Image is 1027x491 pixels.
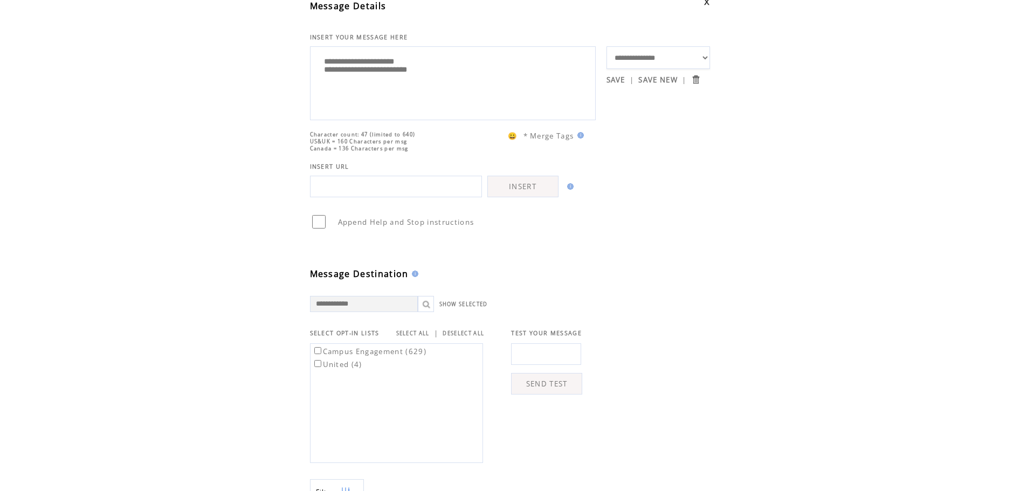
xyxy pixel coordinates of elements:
[511,373,582,395] a: SEND TEST
[638,75,678,85] a: SAVE NEW
[314,347,321,354] input: Campus Engagement (629)
[630,75,634,85] span: |
[310,131,416,138] span: Character count: 47 (limited to 640)
[310,33,408,41] span: INSERT YOUR MESSAGE HERE
[508,131,518,141] span: 😀
[310,145,409,152] span: Canada = 136 Characters per msg
[338,217,474,227] span: Append Help and Stop instructions
[682,75,686,85] span: |
[574,132,584,139] img: help.gif
[439,301,488,308] a: SHOW SELECTED
[310,329,380,337] span: SELECT OPT-IN LISTS
[314,360,321,367] input: United (4)
[691,74,701,85] input: Submit
[523,131,574,141] span: * Merge Tags
[606,75,625,85] a: SAVE
[564,183,574,190] img: help.gif
[310,163,349,170] span: INSERT URL
[310,138,408,145] span: US&UK = 160 Characters per msg
[310,268,409,280] span: Message Destination
[396,330,430,337] a: SELECT ALL
[312,347,427,356] label: Campus Engagement (629)
[312,359,362,369] label: United (4)
[443,330,484,337] a: DESELECT ALL
[487,176,559,197] a: INSERT
[434,328,438,338] span: |
[511,329,582,337] span: TEST YOUR MESSAGE
[409,271,418,277] img: help.gif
